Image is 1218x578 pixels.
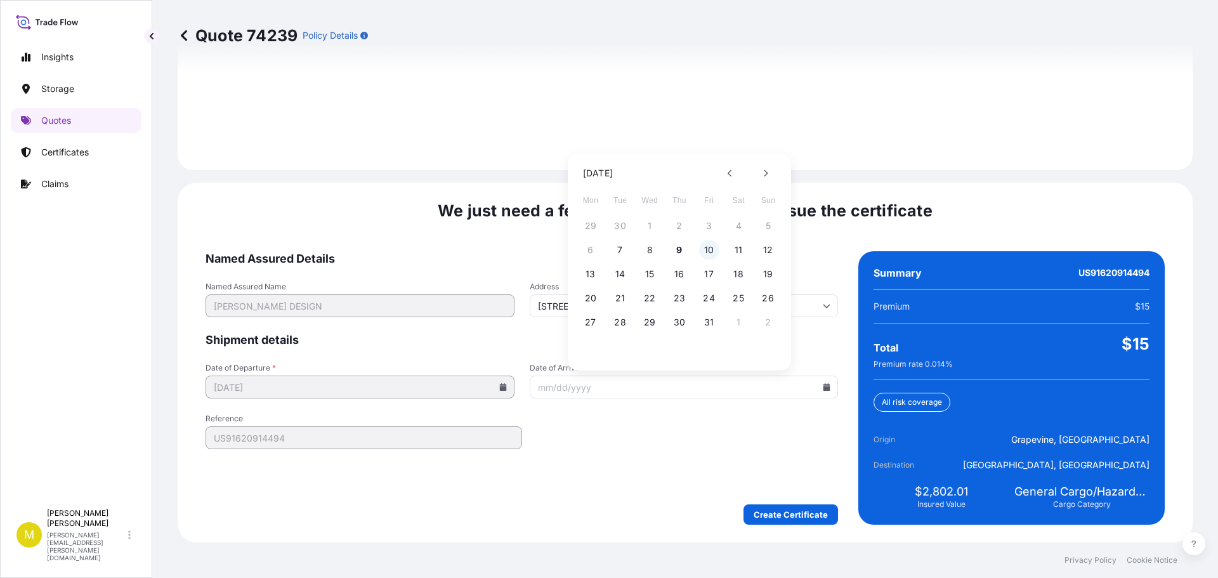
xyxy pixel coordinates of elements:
[699,240,719,260] button: 10
[669,240,690,260] button: 9
[580,264,601,284] button: 13
[47,531,126,562] p: [PERSON_NAME][EMAIL_ADDRESS][PERSON_NAME][DOMAIN_NAME]
[610,312,631,332] button: 28
[669,312,690,332] button: 30
[1064,555,1116,565] a: Privacy Policy
[530,376,839,398] input: mm/dd/yyyy
[728,288,749,308] button: 25
[698,188,721,213] span: Friday
[699,288,719,308] button: 24
[530,294,839,317] input: Cargo owner address
[669,288,690,308] button: 23
[915,484,968,499] span: $2,802.01
[728,264,749,284] button: 18
[11,171,141,197] a: Claims
[11,108,141,133] a: Quotes
[874,459,945,471] span: Destination
[438,200,933,221] span: We just need a few more details before we issue the certificate
[638,188,661,213] span: Wednesday
[1078,266,1149,279] span: US91620914494
[699,264,719,284] button: 17
[874,433,945,446] span: Origin
[874,393,950,412] div: All risk coverage
[1011,433,1149,446] span: Grapevine, [GEOGRAPHIC_DATA]
[11,76,141,102] a: Storage
[668,188,691,213] span: Thursday
[11,44,141,70] a: Insights
[530,363,839,373] span: Date of Arrival
[1053,499,1111,509] span: Cargo Category
[178,25,298,46] p: Quote 74239
[1127,555,1177,565] a: Cookie Notice
[41,82,74,95] p: Storage
[206,282,514,292] span: Named Assured Name
[580,288,601,308] button: 20
[917,499,966,509] span: Insured Value
[41,114,71,127] p: Quotes
[41,51,74,63] p: Insights
[580,312,601,332] button: 27
[728,312,749,332] button: 1
[303,29,358,42] p: Policy Details
[754,508,828,521] p: Create Certificate
[583,166,613,181] div: [DATE]
[610,288,631,308] button: 21
[874,300,910,313] span: Premium
[743,504,838,525] button: Create Certificate
[41,178,69,190] p: Claims
[206,376,514,398] input: mm/dd/yyyy
[41,146,89,159] p: Certificates
[1014,484,1149,499] span: General Cargo/Hazardous Material
[206,363,514,373] span: Date of Departure
[206,426,522,449] input: Your internal reference
[727,188,750,213] span: Saturday
[1122,334,1149,354] span: $15
[206,332,838,348] span: Shipment details
[728,240,749,260] button: 11
[610,240,631,260] button: 7
[874,266,922,279] span: Summary
[758,312,778,332] button: 2
[24,529,34,541] span: M
[11,140,141,165] a: Certificates
[206,251,838,266] span: Named Assured Details
[530,282,839,292] span: Address
[609,188,632,213] span: Tuesday
[206,414,522,424] span: Reference
[758,288,778,308] button: 26
[699,312,719,332] button: 31
[874,359,953,369] span: Premium rate 0.014 %
[610,264,631,284] button: 14
[639,288,660,308] button: 22
[669,264,690,284] button: 16
[47,508,126,529] p: [PERSON_NAME] [PERSON_NAME]
[874,341,898,354] span: Total
[639,312,660,332] button: 29
[757,188,780,213] span: Sunday
[758,264,778,284] button: 19
[579,188,602,213] span: Monday
[1135,300,1149,313] span: $15
[639,240,660,260] button: 8
[639,264,660,284] button: 15
[963,459,1149,471] span: [GEOGRAPHIC_DATA], [GEOGRAPHIC_DATA]
[758,240,778,260] button: 12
